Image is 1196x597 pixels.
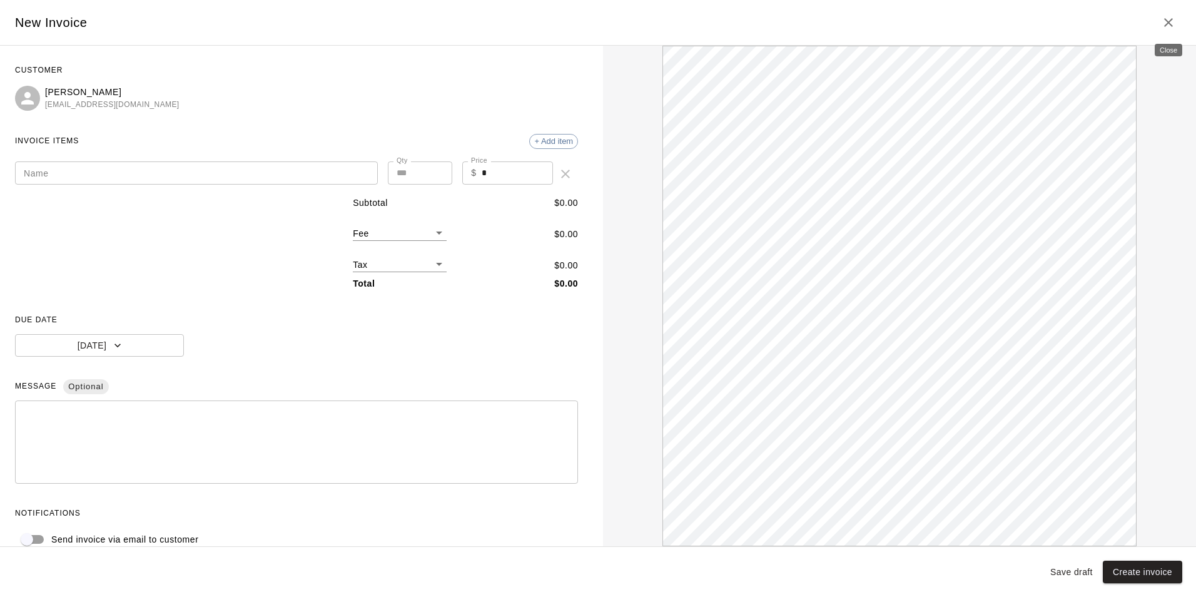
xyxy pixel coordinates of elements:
p: Subtotal [353,196,388,210]
div: Close [1155,44,1182,56]
button: Create invoice [1103,561,1182,584]
span: CUSTOMER [15,61,578,81]
button: [DATE] [15,334,184,357]
span: + Add item [530,136,577,146]
p: Send invoice via email to customer [51,533,198,546]
b: Total [353,278,375,288]
span: DUE DATE [15,310,578,330]
p: [PERSON_NAME] [45,86,180,99]
span: [EMAIL_ADDRESS][DOMAIN_NAME] [45,99,180,111]
p: $ 0.00 [554,196,578,210]
button: Save draft [1045,561,1098,584]
label: Qty [397,156,408,165]
span: INVOICE ITEMS [15,131,79,151]
label: Price [471,156,487,165]
button: Close [1156,10,1181,35]
b: $ 0.00 [554,278,578,288]
p: $ 0.00 [554,259,578,272]
span: MESSAGE [15,377,578,397]
h5: New Invoice [15,14,88,31]
div: + Add item [529,134,578,149]
span: NOTIFICATIONS [15,504,578,524]
p: $ [471,166,476,180]
span: Optional [63,376,108,398]
p: $ 0.00 [554,228,578,241]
